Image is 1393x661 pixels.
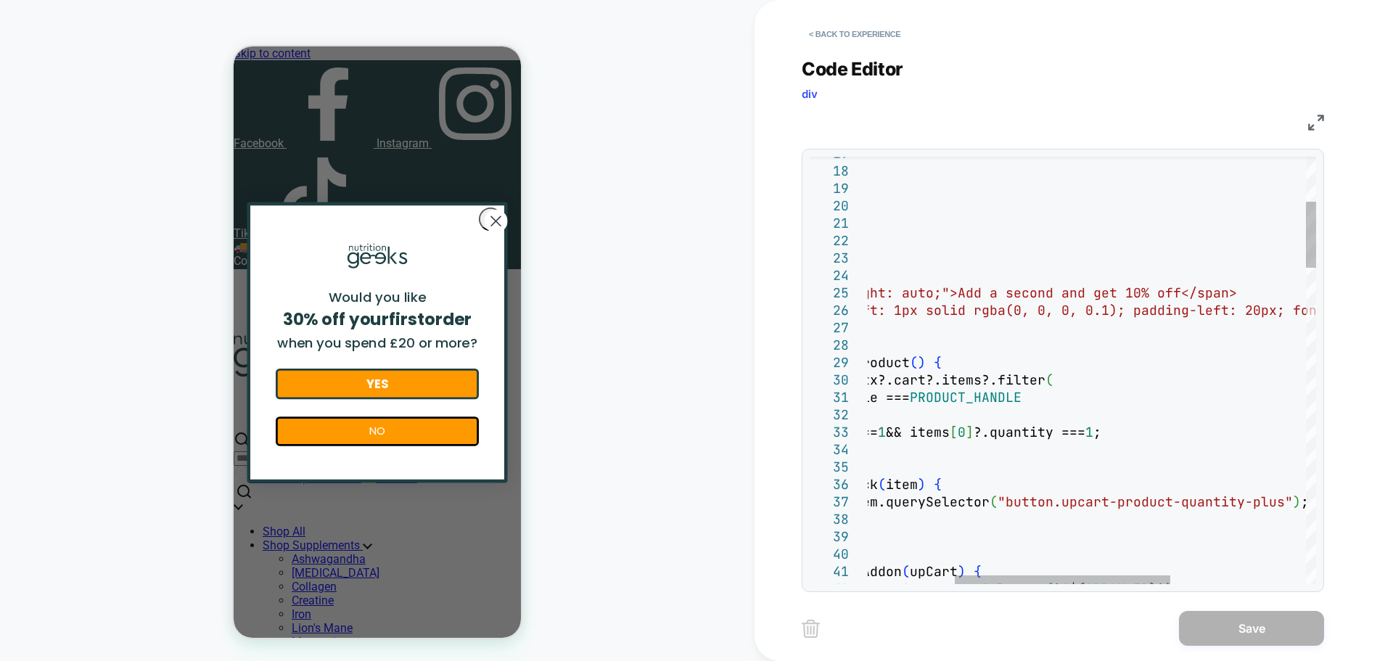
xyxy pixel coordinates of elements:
div: 19 [810,180,849,197]
div: 42 [810,580,849,598]
span: nd get 10% off</span> [1069,284,1237,301]
span: ( [990,493,998,510]
span: 0 [958,424,966,440]
span: ) [918,476,926,493]
div: 38 [810,511,849,528]
span: 1 [1085,424,1093,440]
img: b13cf905-4b1c-41bd-8397-cf34267f0ce4.png [110,186,177,233]
span: ) [918,354,926,371]
span: ( [1045,371,1053,388]
span: Would you like [95,241,192,260]
div: 28 [810,337,849,354]
span: upCart [910,563,958,580]
div: 37 [810,493,849,511]
div: 34 [810,441,849,459]
span: ( [910,354,918,371]
button: NO [42,370,245,400]
div: 30 [810,371,849,389]
span: 1 [878,424,886,440]
span: "button.upcart-product-quantity-plus" [998,493,1293,510]
button: YES [42,321,245,352]
button: < Back to experience [802,22,908,46]
span: items = loomi_ctx?.cart?.items?.filter [742,371,1045,388]
div: 31 [810,389,849,406]
button: Close dialog [245,161,268,184]
div: 25 [810,284,849,302]
div: 39 [810,528,849,546]
span: item [886,476,918,493]
div: 24 [810,267,849,284]
span: ) [1293,493,1301,510]
img: delete [802,620,820,638]
span: ?.quantity === [974,424,1085,440]
div: 40 [810,546,849,563]
span: ) [958,563,966,580]
div: 32 [810,406,849,424]
div: 27 [810,319,849,337]
div: 36 [810,476,849,493]
div: 26 [810,302,849,319]
div: 41 [810,563,849,580]
span: { [934,476,942,493]
button: Save [1179,611,1324,646]
span: [ [950,424,958,440]
span: ( [902,563,910,580]
div: 18 [810,163,849,180]
span: && items [886,424,950,440]
div: 21 [810,215,849,232]
div: 33 [810,424,849,441]
span: PRODUCT_HANDLE [910,389,1022,406]
span: ] [966,424,974,440]
span: Code Editor [802,58,903,80]
span: ( [878,476,886,493]
div: 20 [810,197,849,215]
span: ; [1093,424,1101,440]
span: ; [1301,493,1309,510]
span: <span style="margin-right: auto;">Add a second a [686,284,1069,301]
span: { [934,354,942,371]
div: 22 [810,232,849,250]
img: fullscreen [1308,115,1324,131]
div: 35 [810,459,849,476]
span: when you spend £20 or more? [44,287,243,305]
span: div [802,87,818,101]
div: 23 [810,250,849,267]
div: 29 [810,354,849,371]
span: first [155,260,191,284]
span: 30% off your order [49,260,239,284]
span: <span style="border-left: 1px solid rgba(0, 0, 0 [686,302,1069,319]
span: { [974,563,982,580]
